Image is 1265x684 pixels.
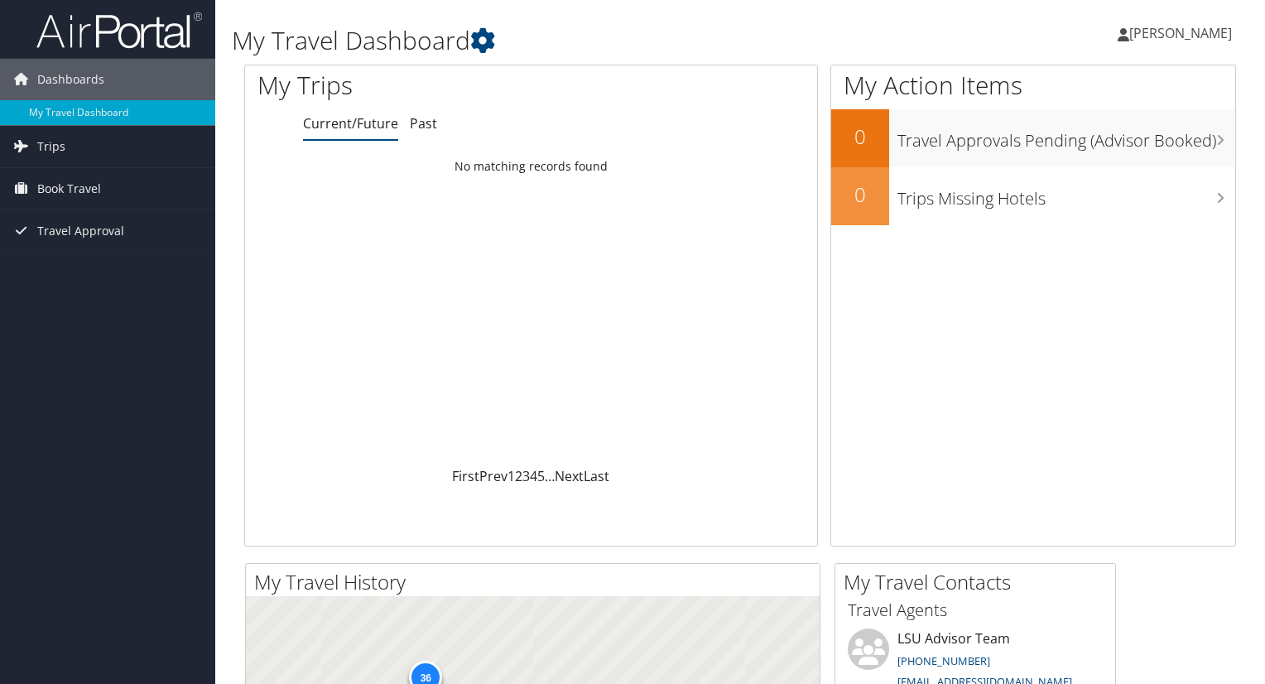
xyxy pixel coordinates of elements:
h3: Trips Missing Hotels [897,179,1235,210]
td: No matching records found [245,152,817,181]
a: [PERSON_NAME] [1118,8,1248,58]
h1: My Trips [257,68,566,103]
a: 5 [537,467,545,485]
a: First [452,467,479,485]
a: 1 [507,467,515,485]
a: 0Travel Approvals Pending (Advisor Booked) [831,109,1235,167]
a: 0Trips Missing Hotels [831,167,1235,225]
h3: Travel Agents [848,599,1103,622]
img: airportal-logo.png [36,11,202,50]
a: Last [584,467,609,485]
a: Next [555,467,584,485]
a: 2 [515,467,522,485]
h2: 0 [831,181,889,209]
h2: 0 [831,123,889,151]
h2: My Travel Contacts [844,568,1115,596]
h2: My Travel History [254,568,820,596]
span: … [545,467,555,485]
a: Current/Future [303,114,398,132]
a: [PHONE_NUMBER] [897,653,990,668]
a: 3 [522,467,530,485]
span: Book Travel [37,168,101,210]
a: 4 [530,467,537,485]
h1: My Travel Dashboard [232,23,910,58]
a: Past [410,114,437,132]
h1: My Action Items [831,68,1235,103]
span: Travel Approval [37,210,124,252]
a: Prev [479,467,507,485]
span: [PERSON_NAME] [1129,24,1232,42]
span: Dashboards [37,59,104,100]
h3: Travel Approvals Pending (Advisor Booked) [897,121,1235,152]
span: Trips [37,126,65,167]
